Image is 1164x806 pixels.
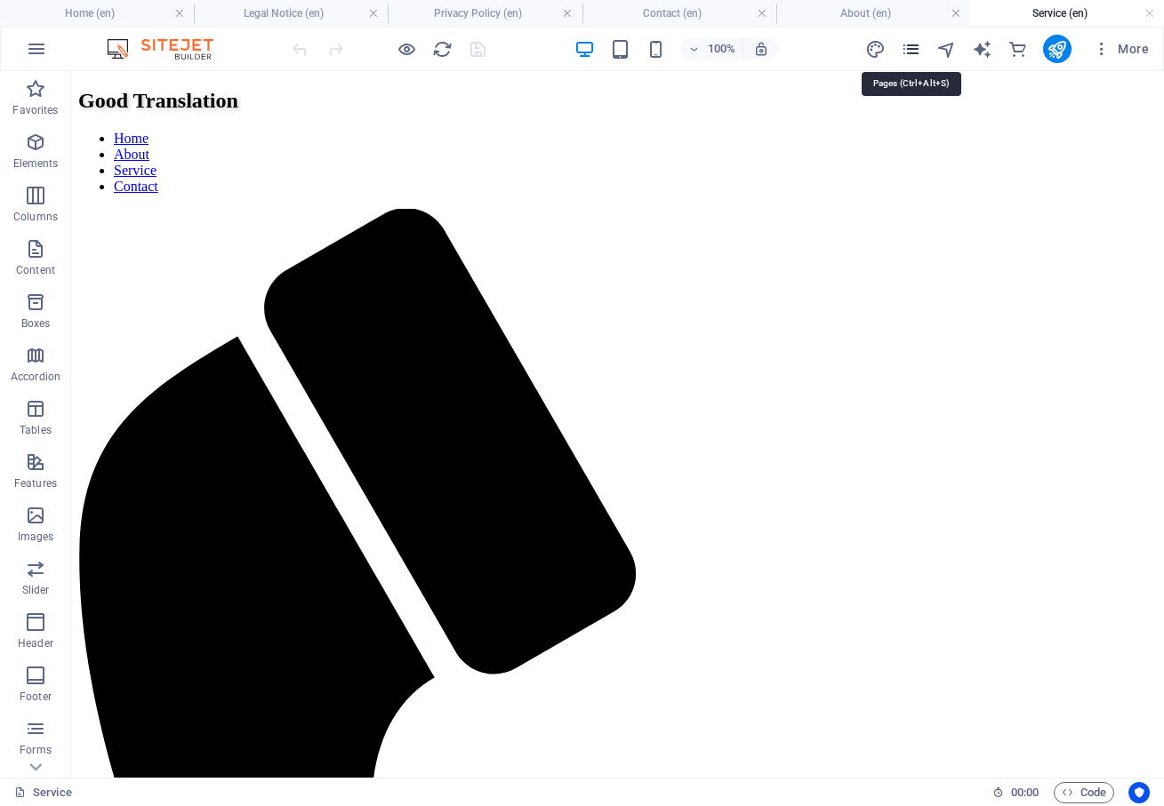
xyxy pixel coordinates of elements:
iframe: To enrich screen reader interactions, please activate Accessibility in Grammarly extension settings [71,71,1164,778]
p: Forms [20,743,52,757]
h4: Privacy Policy (en) [388,4,582,23]
p: Images [18,530,54,544]
p: Features [14,476,57,491]
p: Boxes [21,316,51,331]
a: Click to cancel selection. Double-click to open Pages [14,782,72,803]
span: More [1093,40,1149,58]
h4: Service (en) [970,4,1164,23]
p: Tables [20,423,52,437]
p: Content [16,263,55,277]
p: Accordion [11,370,60,384]
p: Footer [20,690,52,704]
h4: Contact (en) [582,4,776,23]
p: Slider [22,583,50,597]
button: Code [1054,782,1114,803]
p: Columns [13,210,58,224]
p: Favorites [12,103,58,117]
p: Elements [13,156,59,171]
h6: Session time [992,782,1040,803]
button: More [1086,35,1156,63]
h4: About (en) [776,4,970,23]
p: Header [18,636,53,650]
span: : [1024,786,1026,799]
h4: Legal Notice (en) [194,4,388,23]
button: Usercentrics [1128,782,1150,803]
span: Code [1062,782,1106,803]
span: 00 00 [1011,782,1039,803]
